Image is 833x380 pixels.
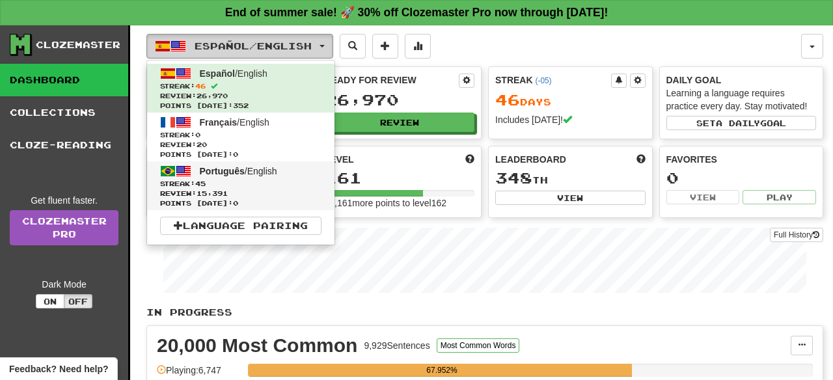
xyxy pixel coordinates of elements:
[743,190,816,204] button: Play
[716,118,760,128] span: a daily
[160,150,321,159] span: Points [DATE]: 0
[495,113,646,126] div: Includes [DATE]!
[64,294,92,308] button: Off
[636,153,646,166] span: This week in points, UTC
[10,210,118,245] a: ClozemasterPro
[495,169,532,187] span: 348
[325,153,354,166] span: Level
[160,217,321,235] a: Language Pairing
[666,170,817,186] div: 0
[437,338,520,353] button: Most Common Words
[9,362,108,375] span: Open feedback widget
[36,294,64,308] button: On
[666,116,817,130] button: Seta dailygoal
[147,64,335,113] a: Español/EnglishStreak:46 Review:26,970Points [DATE]:352
[160,198,321,208] span: Points [DATE]: 0
[495,191,646,205] button: View
[372,34,398,59] button: Add sentence to collection
[325,113,475,132] button: Review
[200,68,267,79] span: / English
[465,153,474,166] span: Score more points to level up
[364,339,430,352] div: 9,929 Sentences
[160,130,321,140] span: Streak:
[157,336,357,355] div: 20,000 Most Common
[160,140,321,150] span: Review: 20
[495,90,520,109] span: 46
[200,68,235,79] span: Español
[325,92,475,108] div: 26,970
[325,74,459,87] div: Ready for Review
[666,87,817,113] div: Learning a language requires practice every day. Stay motivated!
[666,153,817,166] div: Favorites
[340,34,366,59] button: Search sentences
[10,194,118,207] div: Get fluent faster.
[146,306,823,319] p: In Progress
[200,166,277,176] span: / English
[195,82,206,90] span: 46
[195,131,200,139] span: 0
[195,40,312,51] span: Español / English
[770,228,823,242] button: Full History
[147,113,335,161] a: Français/EnglishStreak:0 Review:20Points [DATE]:0
[495,170,646,187] div: th
[160,81,321,91] span: Streak:
[666,190,740,204] button: View
[160,91,321,101] span: Review: 26,970
[495,153,566,166] span: Leaderboard
[666,74,817,87] div: Daily Goal
[325,197,475,210] div: 13,161 more points to level 162
[200,166,245,176] span: Português
[160,101,321,111] span: Points [DATE]: 352
[195,180,206,187] span: 45
[495,74,611,87] div: Streak
[200,117,238,128] span: Français
[36,38,120,51] div: Clozemaster
[10,278,118,291] div: Dark Mode
[146,34,333,59] button: Español/English
[405,34,431,59] button: More stats
[200,117,269,128] span: / English
[147,161,335,210] a: Português/EnglishStreak:45 Review:15,391Points [DATE]:0
[160,179,321,189] span: Streak:
[225,6,608,19] strong: End of summer sale! 🚀 30% off Clozemaster Pro now through [DATE]!
[325,170,475,186] div: 161
[160,189,321,198] span: Review: 15,391
[252,364,632,377] div: 67.952%
[495,92,646,109] div: Day s
[535,76,551,85] a: (-05)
